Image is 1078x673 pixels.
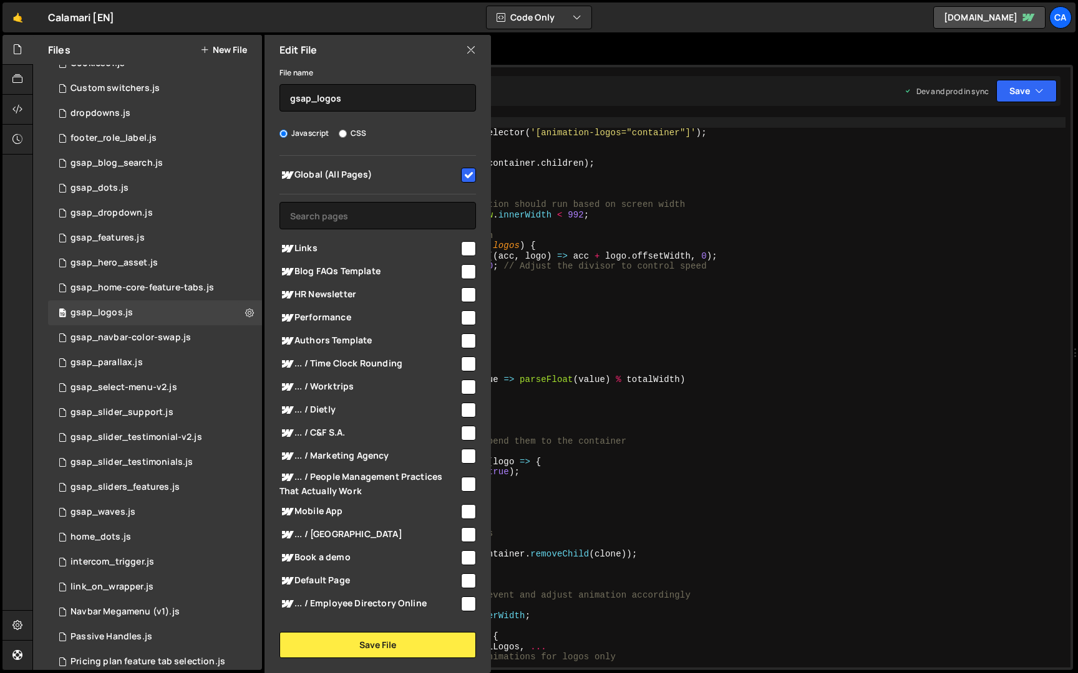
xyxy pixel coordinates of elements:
[70,332,191,343] div: gsap_navbar-color-swap.js
[279,426,459,441] span: ... / C&F S.A.
[70,158,163,169] div: gsap_blog_search.js
[70,232,145,244] div: gsap_features.js
[48,325,262,350] div: 2818/14186.js
[279,470,459,497] span: ... / People Management Practices That Actually Work
[279,573,459,588] span: Default Page
[339,130,347,138] input: CSS
[48,425,262,450] div: 2818/20133.js
[59,309,66,319] span: 19
[48,550,262,575] div: 2818/22109.js
[933,6,1046,29] a: [DOMAIN_NAME]
[48,375,262,400] div: 2818/13764.js
[279,84,476,112] input: Name
[70,133,157,144] div: footer_role_label.js
[70,208,153,219] div: gsap_dropdown.js
[48,126,262,151] div: 2818/29474.js
[70,307,133,318] div: gsap_logos.js
[48,575,262,599] div: 2818/25037.js
[48,350,262,375] div: 2818/14189.js
[48,176,262,201] div: 2818/20407.js
[70,257,158,269] div: gsap_hero_asset.js
[48,624,262,649] div: 2818/5782.js
[48,226,262,251] div: 2818/14191.js
[48,599,262,624] div: 2818/5783.js
[70,507,135,518] div: gsap_waves.js
[339,127,366,140] label: CSS
[279,168,459,183] span: Global (All Pages)
[48,201,262,226] div: 2818/15649.js
[279,632,476,658] button: Save File
[279,550,459,565] span: Book a demo
[487,6,591,29] button: Code Only
[48,475,262,500] div: 2818/16378.js
[279,67,313,79] label: File name
[70,183,129,194] div: gsap_dots.js
[70,108,130,119] div: dropdowns.js
[279,310,459,325] span: Performance
[279,127,329,140] label: Javascript
[70,631,152,642] div: Passive Handles.js
[48,10,114,25] div: Calamari [EN]
[70,407,173,418] div: gsap_slider_support.js
[48,275,262,300] div: 2818/20132.js
[279,241,459,256] span: Links
[70,482,180,493] div: gsap_sliders_features.js
[279,379,459,394] span: ... / Worktrips
[279,449,459,464] span: ... / Marketing Agency
[70,282,214,294] div: gsap_home-core-feature-tabs.js
[70,83,160,94] div: Custom switchers.js
[279,403,459,418] span: ... / Dietly
[904,86,989,97] div: Dev and prod in sync
[279,527,459,542] span: ... / [GEOGRAPHIC_DATA]
[279,287,459,302] span: HR Newsletter
[279,504,459,519] span: Mobile App
[70,382,177,393] div: gsap_select-menu-v2.js
[48,300,262,325] div: 2818/14220.js
[70,532,131,543] div: home_dots.js
[279,43,317,57] h2: Edit File
[48,525,262,550] div: 2818/34279.js
[279,130,288,138] input: Javascript
[70,556,154,568] div: intercom_trigger.js
[70,581,153,593] div: link_on_wrapper.js
[70,432,202,443] div: gsap_slider_testimonial-v2.js
[279,596,459,611] span: ... / Employee Directory Online
[70,357,143,368] div: gsap_parallax.js
[48,76,262,101] div: 2818/5802.js
[48,101,262,126] div: 2818/4789.js
[200,45,247,55] button: New File
[70,457,193,468] div: gsap_slider_testimonials.js
[279,333,459,348] span: Authors Template
[70,606,180,618] div: Navbar Megamenu (v1).js
[48,450,262,475] div: 2818/14190.js
[279,264,459,279] span: Blog FAQs Template
[2,2,33,32] a: 🤙
[48,43,70,57] h2: Files
[48,500,262,525] div: 2818/13763.js
[70,656,225,667] div: Pricing plan feature tab selection.js
[48,251,262,275] div: 2818/15677.js
[48,151,262,176] div: 2818/46998.js
[279,356,459,371] span: ... / Time Clock Rounding
[996,80,1057,102] button: Save
[279,202,476,229] input: Search pages
[1049,6,1072,29] a: Ca
[48,400,262,425] div: 2818/15667.js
